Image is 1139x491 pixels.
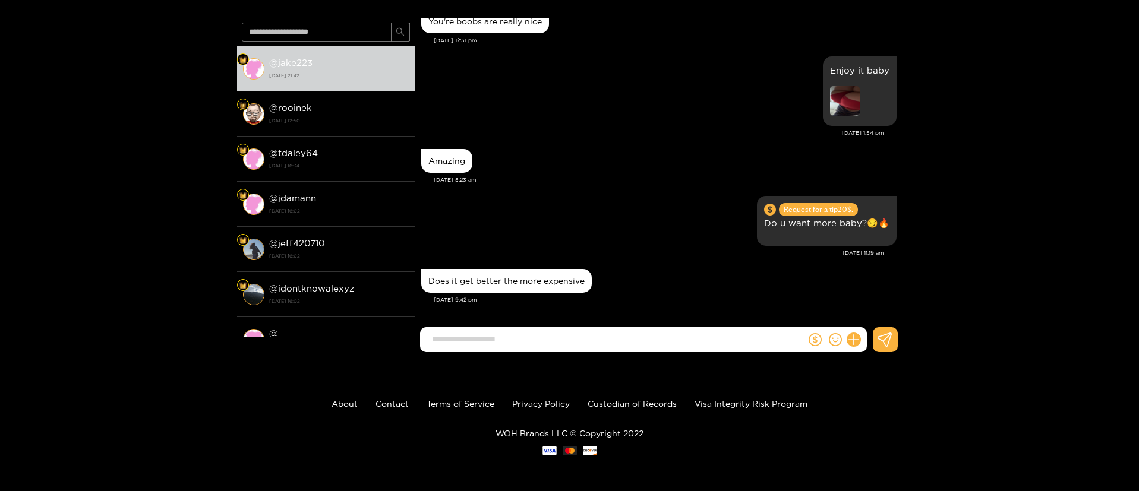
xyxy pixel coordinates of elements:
[428,156,465,166] div: Amazing
[391,23,410,42] button: search
[269,238,325,248] strong: @ jeff420710
[428,276,585,286] div: Does it get better the more expensive
[239,102,247,109] img: Fan Level
[764,204,776,216] span: dollar-circle
[829,333,842,346] span: smile
[396,27,405,37] span: search
[243,148,264,170] img: conversation
[269,251,409,261] strong: [DATE] 16:02
[823,56,897,126] div: Sep. 17, 1:54 pm
[421,149,472,173] div: Sep. 18, 5:23 am
[830,64,889,77] p: Enjoy it baby
[269,193,316,203] strong: @ jdamann
[269,115,409,126] strong: [DATE] 12:50
[269,103,312,113] strong: @ rooinek
[243,58,264,80] img: conversation
[421,249,884,257] div: [DATE] 11:19 am
[269,160,409,171] strong: [DATE] 16:34
[239,237,247,244] img: Fan Level
[243,103,264,125] img: conversation
[434,296,897,304] div: [DATE] 9:42 pm
[588,399,677,408] a: Custodian of Records
[269,296,409,306] strong: [DATE] 16:02
[269,58,313,68] strong: @ jake223
[239,56,247,64] img: Fan Level
[243,194,264,215] img: conversation
[428,17,542,26] div: You're boobs are really nice
[434,176,897,184] div: [DATE] 5:23 am
[243,329,264,350] img: conversation
[243,239,264,260] img: conversation
[243,284,264,305] img: conversation
[512,399,570,408] a: Privacy Policy
[269,148,318,158] strong: @ tdaley64
[779,203,858,216] span: Request for a tip 20 $.
[239,192,247,199] img: Fan Level
[764,216,889,230] p: Do u want more baby?😏🔥
[421,269,592,293] div: Sep. 18, 9:42 pm
[695,399,807,408] a: Visa Integrity Risk Program
[269,70,409,81] strong: [DATE] 21:42
[809,333,822,346] span: dollar
[239,147,247,154] img: Fan Level
[239,282,247,289] img: Fan Level
[332,399,358,408] a: About
[269,205,409,216] strong: [DATE] 16:02
[757,196,897,246] div: Sep. 18, 11:19 am
[376,399,409,408] a: Contact
[434,36,897,45] div: [DATE] 12:31 pm
[427,399,494,408] a: Terms of Service
[830,86,860,116] img: preview
[806,331,824,349] button: dollar
[421,129,884,137] div: [DATE] 1:54 pm
[269,328,278,338] strong: @
[269,283,354,293] strong: @ idontknowalexyz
